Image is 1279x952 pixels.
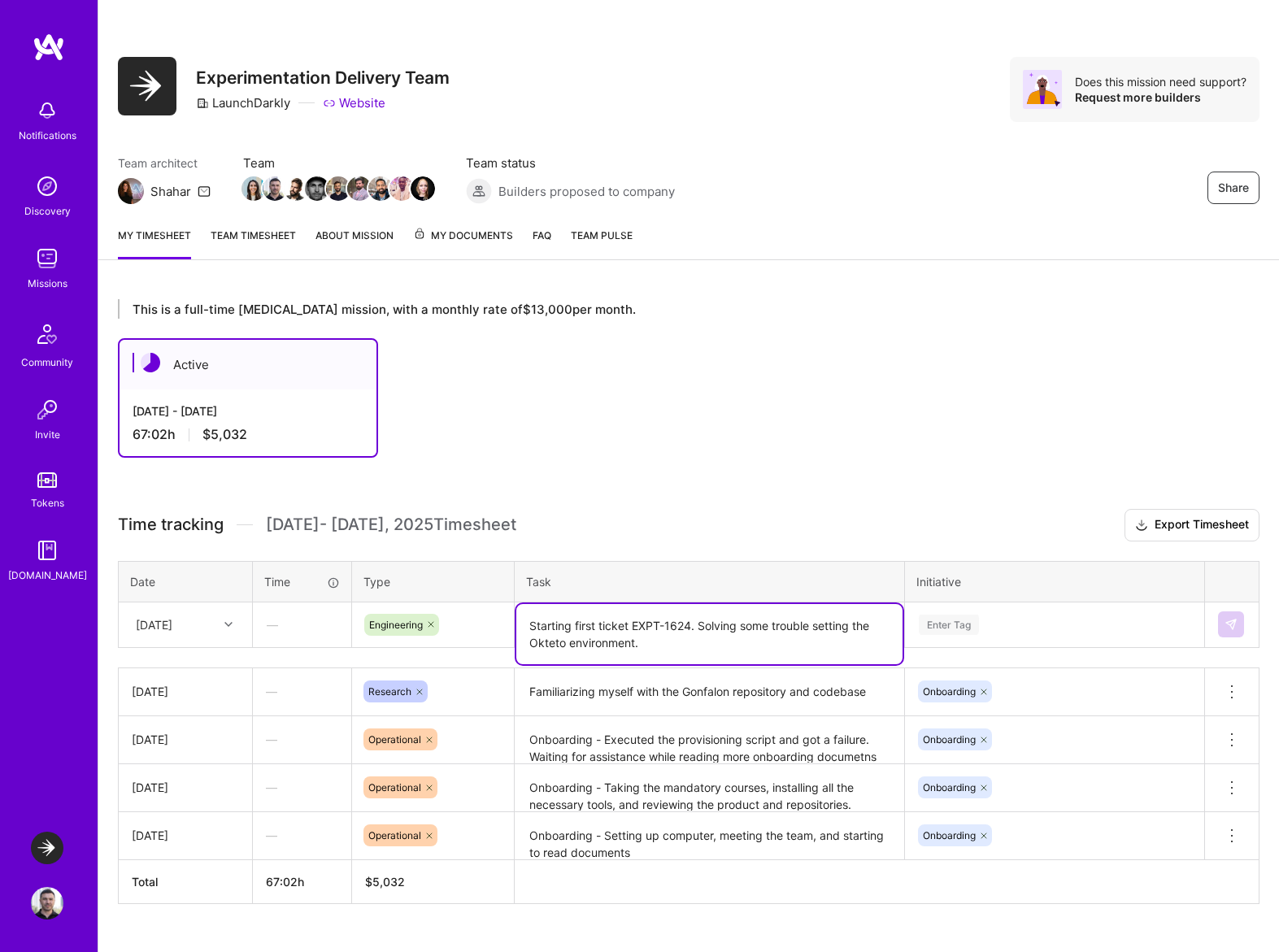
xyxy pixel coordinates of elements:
a: Team Member Avatar [328,175,349,202]
th: Type [352,561,515,602]
div: [DATE] [132,779,239,796]
img: Submit [1225,618,1238,631]
img: tokens [37,472,57,488]
i: icon Download [1135,517,1148,534]
a: My Documents [413,227,513,259]
div: This is a full-time [MEDICAL_DATA] mission, with a monthly rate of $13,000 per month. [118,299,1205,319]
div: — [253,718,351,761]
a: Team Member Avatar [285,175,307,202]
div: [DATE] [136,616,172,633]
a: Website [323,94,385,111]
img: Team Member Avatar [263,176,287,201]
textarea: Starting first ticket EXPT-1624. Solving some trouble setting the Okteto environment. [516,604,903,664]
a: Team Member Avatar [391,175,412,202]
span: Onboarding [923,685,976,698]
th: 67:02h [253,859,352,903]
a: Team Member Avatar [243,175,264,202]
th: Date [119,561,253,602]
div: [DOMAIN_NAME] [8,567,87,584]
span: Onboarding [923,829,976,841]
img: Team Member Avatar [411,176,435,201]
span: Team [243,154,433,172]
th: Task [515,561,905,602]
img: Team Member Avatar [326,176,350,201]
a: LaunchDarkly: Experimentation Delivery Team [27,832,67,864]
div: Missions [28,275,67,292]
div: 67:02 h [133,426,363,443]
span: Onboarding [923,781,976,793]
textarea: Onboarding - Taking the mandatory courses, installing all the necessary tools, and reviewing the ... [516,766,903,811]
a: Team Member Avatar [370,175,391,202]
a: Team Member Avatar [349,175,370,202]
button: Share [1207,172,1259,204]
img: discovery [31,170,63,202]
img: Builders proposed to company [466,178,492,204]
div: Initiative [916,573,1193,590]
span: Time tracking [118,515,224,535]
button: Export Timesheet [1125,509,1259,541]
img: Active [141,353,160,372]
span: Onboarding [923,733,976,746]
div: Active [120,340,376,389]
div: — [253,670,351,713]
div: Shahar [150,183,191,200]
img: Invite [31,393,63,426]
div: Tokens [31,494,64,511]
div: [DATE] - [DATE] [133,402,363,419]
a: About Mission [315,227,394,259]
a: Team Pulse [571,227,633,259]
div: Enter Tag [919,612,979,637]
span: [DATE] - [DATE] , 2025 Timesheet [266,515,516,535]
a: Team Member Avatar [412,175,433,202]
img: LaunchDarkly: Experimentation Delivery Team [31,832,63,864]
span: Operational [368,829,421,841]
div: Time [264,573,340,590]
div: [DATE] [132,827,239,844]
a: User Avatar [27,887,67,919]
a: Team Member Avatar [264,175,285,202]
img: Community [28,315,67,354]
img: teamwork [31,242,63,275]
img: guide book [31,534,63,567]
h3: Experimentation Delivery Team [196,67,450,88]
span: Team Pulse [571,229,633,241]
span: Engineering [369,619,423,631]
div: Community [21,354,73,371]
div: [DATE] [132,731,239,748]
div: Request more builders [1075,89,1246,105]
div: LaunchDarkly [196,94,290,111]
div: Notifications [19,127,76,144]
a: Team timesheet [211,227,296,259]
span: Builders proposed to company [498,183,675,200]
img: Company Logo [118,57,176,115]
img: logo [33,33,65,62]
i: icon Mail [198,185,211,198]
div: — [254,603,350,646]
span: Share [1218,180,1249,196]
div: [DATE] [132,683,239,700]
img: User Avatar [31,887,63,919]
img: Team Member Avatar [305,176,329,201]
img: Team Member Avatar [241,176,266,201]
div: Discovery [24,202,71,220]
div: Invite [35,426,60,443]
img: Team Member Avatar [368,176,393,201]
i: icon CompanyGray [196,97,209,110]
span: My Documents [413,227,513,245]
textarea: Onboarding - Executed the provisioning script and got a failure. Waiting for assistance while rea... [516,718,903,763]
img: Team Member Avatar [347,176,372,201]
th: $5,032 [352,859,515,903]
img: bell [31,94,63,127]
div: — [253,814,351,857]
img: Avatar [1023,70,1062,109]
div: Does this mission need support? [1075,74,1246,89]
span: $5,032 [202,426,247,443]
span: Operational [368,781,421,793]
th: Total [119,859,253,903]
img: Team Member Avatar [389,176,414,201]
i: icon Chevron [224,620,233,628]
a: My timesheet [118,227,191,259]
textarea: Familiarizing myself with the Gonfalon repository and codebase [516,670,903,715]
span: Operational [368,733,421,746]
textarea: Onboarding - Setting up computer, meeting the team, and starting to read documents [516,814,903,859]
